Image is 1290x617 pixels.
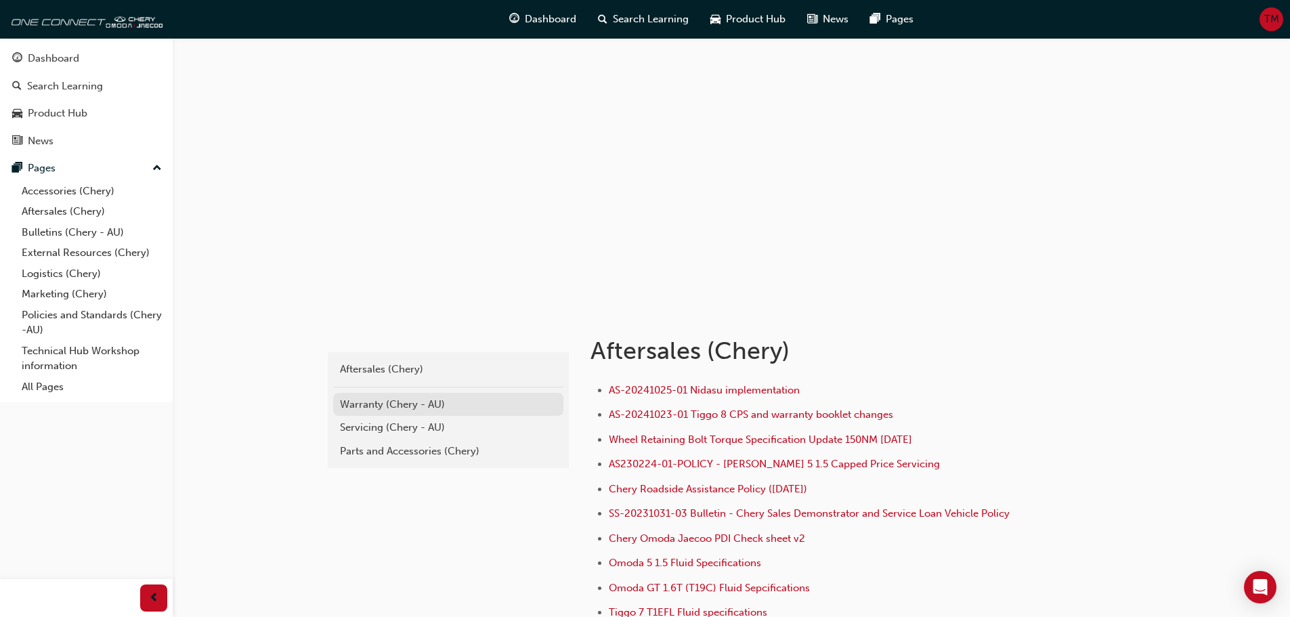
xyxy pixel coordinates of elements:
a: Technical Hub Workshop information [16,341,167,377]
a: AS-20241023-01 Tiggo 8 CPS and warranty booklet changes [609,408,893,421]
a: guage-iconDashboard [498,5,587,33]
a: All Pages [16,377,167,398]
span: news-icon [12,135,22,148]
span: pages-icon [870,11,880,28]
a: News [5,129,167,154]
span: Product Hub [726,12,786,27]
a: Omoda 5 1.5 Fluid Specifications [609,557,761,569]
a: SS-20231031-03 Bulletin - Chery Sales Demonstrator and Service Loan Vehicle Policy [609,507,1010,519]
span: TM [1264,12,1279,27]
a: car-iconProduct Hub [700,5,796,33]
a: news-iconNews [796,5,859,33]
span: News [823,12,848,27]
div: Servicing (Chery - AU) [340,420,557,435]
a: AS-20241025-01 Nidasu implementation [609,384,800,396]
a: Marketing (Chery) [16,284,167,305]
div: Open Intercom Messenger [1244,571,1276,603]
div: Dashboard [28,51,79,66]
span: guage-icon [509,11,519,28]
a: Chery Omoda Jaecoo PDI Check sheet v2 [609,532,805,545]
img: oneconnect [7,5,163,33]
a: Warranty (Chery - AU) [333,393,563,417]
a: Product Hub [5,101,167,126]
div: Warranty (Chery - AU) [340,397,557,412]
span: guage-icon [12,53,22,65]
span: car-icon [710,11,721,28]
span: search-icon [12,81,22,93]
span: Dashboard [525,12,576,27]
span: Pages [886,12,913,27]
a: Dashboard [5,46,167,71]
button: Pages [5,156,167,181]
div: News [28,133,53,149]
div: Parts and Accessories (Chery) [340,444,557,459]
a: Omoda GT 1.6T (T19C) Fluid Sepcifications [609,582,810,594]
a: Wheel Retaining Bolt Torque Specification Update 150NM [DATE] [609,433,912,446]
a: Chery Roadside Assistance Policy ([DATE]) [609,483,807,495]
a: Logistics (Chery) [16,263,167,284]
span: prev-icon [149,590,159,607]
a: pages-iconPages [859,5,924,33]
a: External Resources (Chery) [16,242,167,263]
a: Accessories (Chery) [16,181,167,202]
a: Search Learning [5,74,167,99]
span: search-icon [598,11,607,28]
a: Aftersales (Chery) [16,201,167,222]
h1: Aftersales (Chery) [590,336,1035,366]
a: Aftersales (Chery) [333,358,563,381]
span: car-icon [12,108,22,120]
span: pages-icon [12,163,22,175]
span: Search Learning [613,12,689,27]
span: news-icon [807,11,817,28]
a: search-iconSearch Learning [587,5,700,33]
a: Policies and Standards (Chery -AU) [16,305,167,341]
div: Search Learning [27,79,103,94]
div: Product Hub [28,106,87,121]
span: up-icon [152,160,162,177]
a: AS230224-01-POLICY - [PERSON_NAME] 5 1.5 Capped Price Servicing [609,458,940,470]
a: Parts and Accessories (Chery) [333,440,563,463]
div: Aftersales (Chery) [340,362,557,377]
a: Bulletins (Chery - AU) [16,222,167,243]
div: Pages [28,161,56,176]
a: Servicing (Chery - AU) [333,416,563,440]
button: TM [1260,7,1283,31]
button: DashboardSearch LearningProduct HubNews [5,43,167,156]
